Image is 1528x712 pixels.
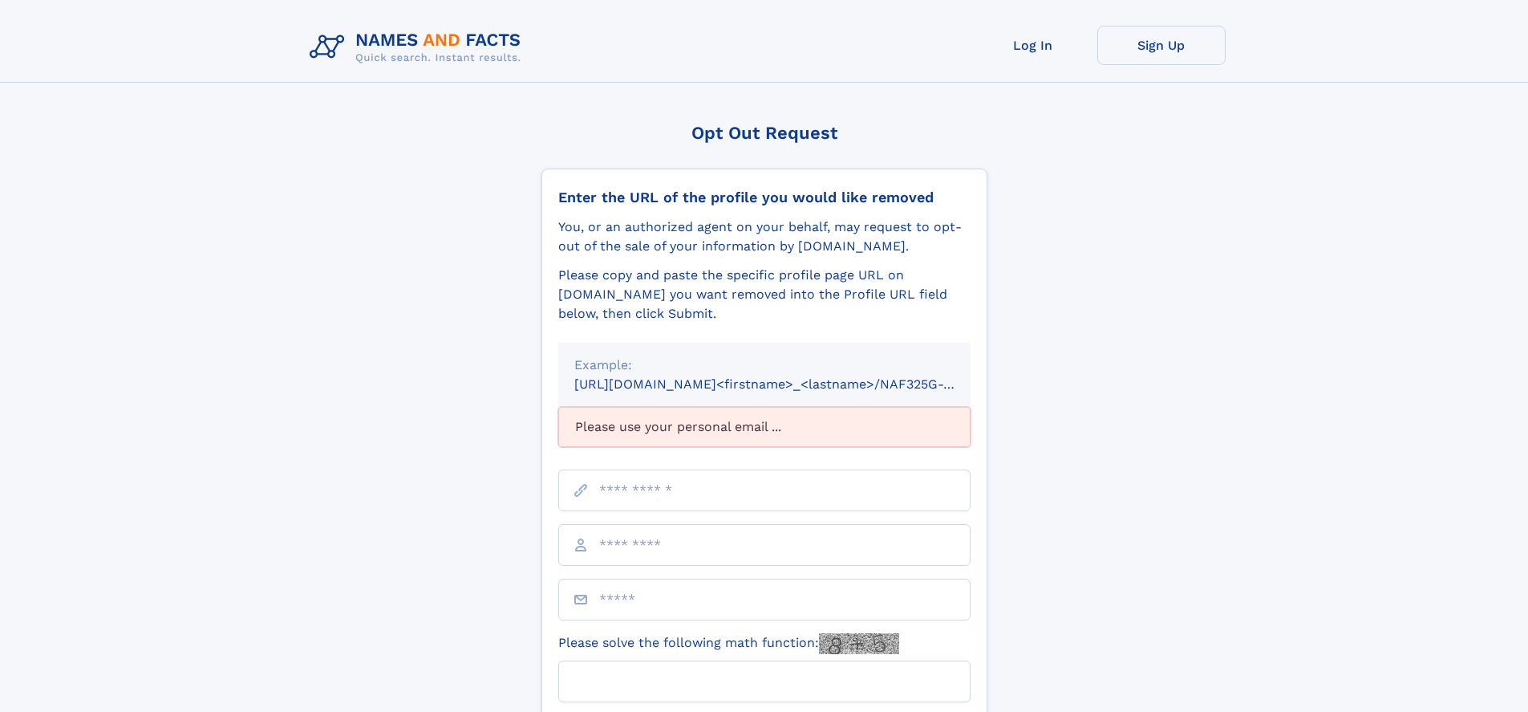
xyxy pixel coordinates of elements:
div: Opt Out Request [541,123,987,143]
a: Sign Up [1097,26,1226,65]
div: You, or an authorized agent on your behalf, may request to opt-out of the sale of your informatio... [558,218,971,256]
img: Logo Names and Facts [303,26,534,69]
a: Log In [969,26,1097,65]
small: [URL][DOMAIN_NAME]<firstname>_<lastname>/NAF325G-xxxxxxxx [574,376,1001,392]
div: Enter the URL of the profile you would like removed [558,189,971,206]
div: Please use your personal email ... [558,407,971,447]
div: Please copy and paste the specific profile page URL on [DOMAIN_NAME] you want removed into the Pr... [558,266,971,323]
label: Please solve the following math function: [558,633,899,654]
div: Example: [574,356,954,375]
